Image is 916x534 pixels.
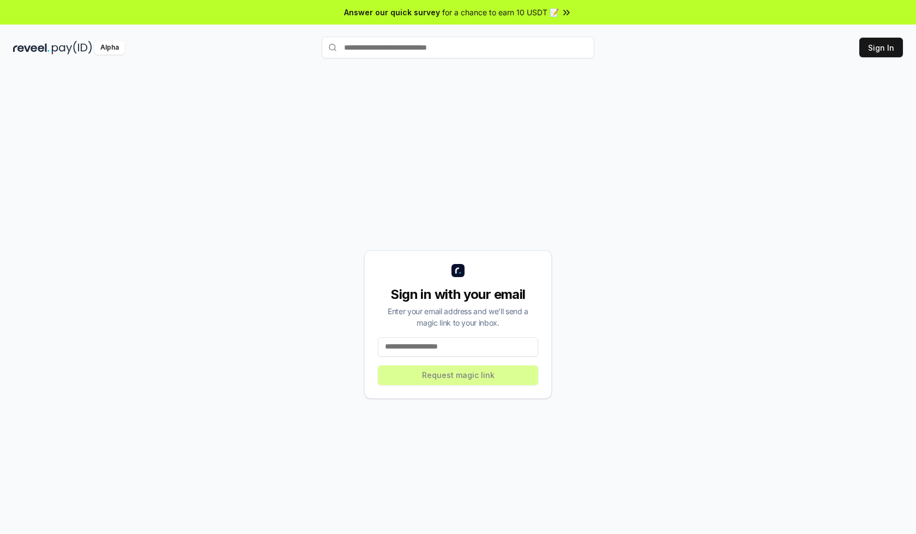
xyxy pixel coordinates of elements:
[94,41,125,55] div: Alpha
[378,286,538,303] div: Sign in with your email
[859,38,903,57] button: Sign In
[378,305,538,328] div: Enter your email address and we’ll send a magic link to your inbox.
[442,7,559,18] span: for a chance to earn 10 USDT 📝
[52,41,92,55] img: pay_id
[451,264,465,277] img: logo_small
[344,7,440,18] span: Answer our quick survey
[13,41,50,55] img: reveel_dark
